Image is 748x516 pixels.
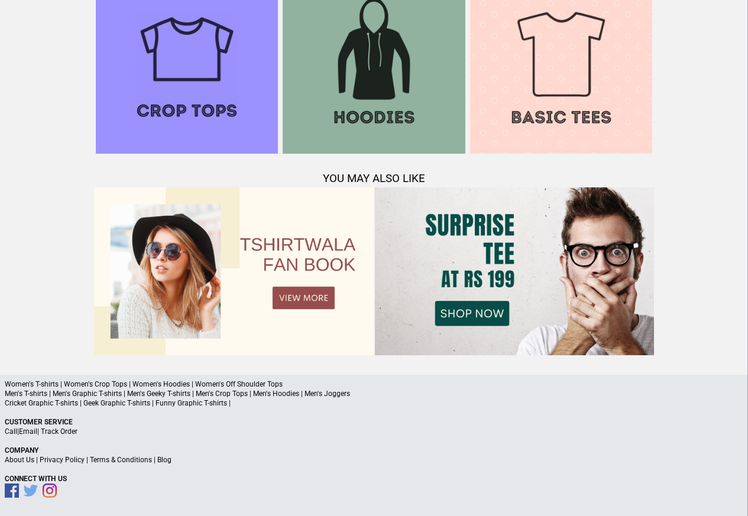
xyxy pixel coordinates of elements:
[5,456,34,464] a: About Us
[41,427,77,436] a: Track Order
[5,474,743,483] p: Connect With Us
[5,417,743,427] p: Customer Service
[5,455,743,465] p: | | |
[5,379,743,389] p: Women's T-shirts | Women's Crop Tops | Women's Hoodies | Women's Off Shoulder Tops
[5,427,17,436] a: Call
[19,427,37,436] a: Email
[323,172,425,185] span: YOU MAY ALSO LIKE
[5,389,743,398] p: Men's T-shirts | Men's Graphic T-shirts | Men's Geeky T-shirts | Men's Crop Tops | Men's Hoodies ...
[5,427,743,436] p: | |
[5,398,743,408] p: Cricket Graphic T-shirts | Geek Graphic T-shirts | Funny Graphic T-shirts |
[90,456,152,464] a: Terms & Conditions
[40,456,85,464] a: Privacy Policy
[5,446,743,455] p: Company
[157,456,171,464] a: Blog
